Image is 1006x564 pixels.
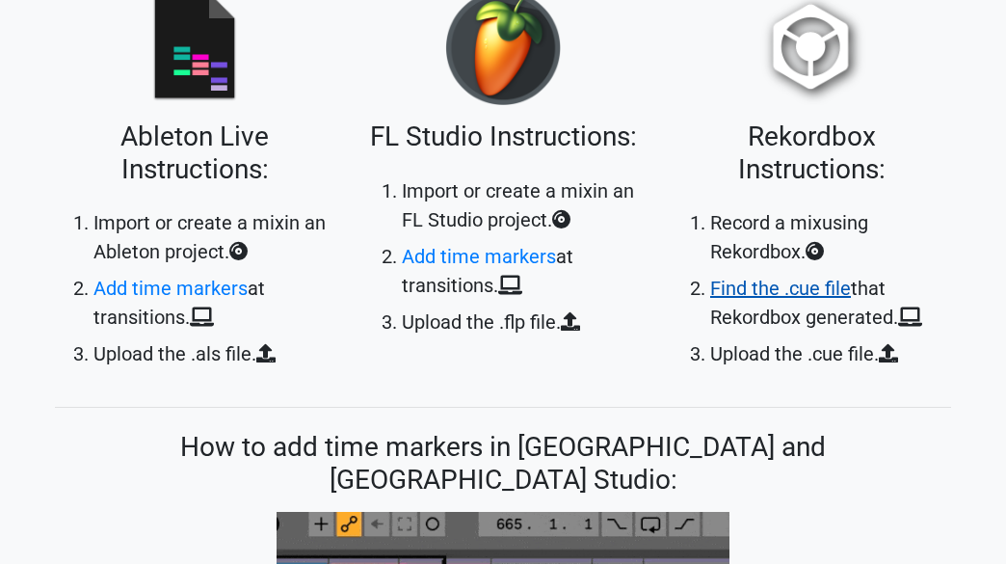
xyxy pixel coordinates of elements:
li: in an FL Studio project. [402,176,643,234]
li: in an Ableton project. [93,208,334,266]
strong: Upload the .als file [93,342,251,365]
a: Add time markers [93,277,248,300]
h3: Ableton Live Instructions: [55,121,334,185]
li: . [710,339,951,368]
a: Add time markers [402,245,556,268]
li: using Rekordbox. [710,208,951,266]
h3: How to add time markers in [GEOGRAPHIC_DATA] and [GEOGRAPHIC_DATA] Studio: [55,431,951,496]
strong: Upload the .flp file [402,310,556,334]
li: at transitions. [93,274,334,332]
h3: Rekordbox Instructions: [672,121,951,185]
strong: Record a mix [710,211,822,234]
strong: Upload the .cue file [710,342,874,365]
h3: FL Studio Instructions: [363,121,643,153]
li: . [93,339,334,368]
a: Find the .cue file [710,277,851,300]
strong: Import or create a mix [402,179,593,202]
strong: Import or create a mix [93,211,284,234]
li: that Rekordbox generated. [710,274,951,332]
li: . [402,308,643,336]
li: at transitions. [402,242,643,300]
